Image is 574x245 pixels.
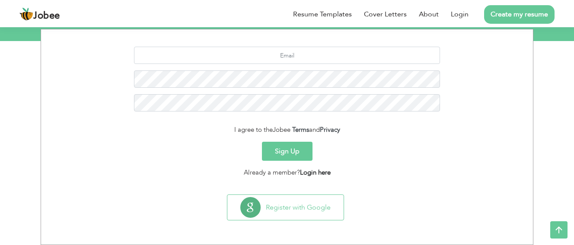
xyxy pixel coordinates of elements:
a: Resume Templates [293,9,352,19]
a: Cover Letters [364,9,407,19]
button: Register with Google [227,195,344,220]
a: Jobee [19,7,60,21]
span: Jobee [33,11,60,21]
a: About [419,9,439,19]
a: Privacy [320,125,340,134]
button: Sign Up [262,142,313,161]
span: Jobee [273,125,290,134]
div: Already a member? [48,168,526,178]
a: Login [451,9,469,19]
a: Create my resume [484,5,555,24]
img: jobee.io [19,7,33,21]
input: Email [134,47,440,64]
a: Login here [300,168,331,177]
a: Terms [292,125,309,134]
div: I agree to the and [48,125,526,135]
